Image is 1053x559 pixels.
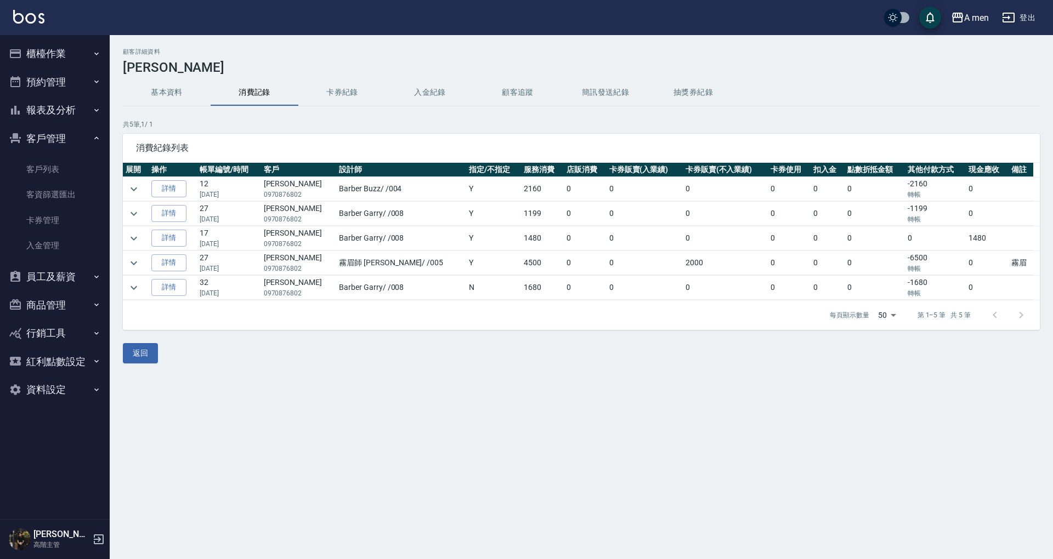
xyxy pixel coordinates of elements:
p: [DATE] [200,288,258,298]
p: [DATE] [200,190,258,199]
td: 12 [197,177,261,201]
button: A men [947,7,993,29]
th: 展開 [123,163,149,177]
td: 0 [564,177,607,201]
p: 共 5 筆, 1 / 1 [123,119,1040,129]
th: 操作 [149,163,197,177]
button: expand row [126,230,142,247]
td: 0 [768,202,811,226]
th: 卡券販賣(入業績) [607,163,683,177]
td: Y [466,226,521,250]
a: 詳情 [151,254,186,271]
th: 備註 [1009,163,1033,177]
td: Barber Garry / /008 [336,202,466,226]
p: 轉帳 [908,214,963,224]
th: 指定/不指定 [466,163,521,177]
td: 1480 [966,226,1009,250]
td: 2000 [683,251,768,275]
p: 轉帳 [908,288,963,298]
a: 詳情 [151,230,186,247]
h2: 顧客詳細資料 [123,48,1040,55]
td: 0 [845,202,905,226]
button: 紅利點數設定 [4,347,105,376]
td: N [466,276,521,300]
td: Barber Buzz / /004 [336,177,466,201]
td: 0 [683,177,768,201]
button: save [919,7,941,28]
td: 0 [607,251,683,275]
th: 其他付款方式 [905,163,966,177]
td: 27 [197,251,261,275]
button: 客戶管理 [4,124,105,153]
td: 17 [197,226,261,250]
button: 行銷工具 [4,319,105,347]
td: 0 [811,276,844,300]
button: expand row [126,181,142,197]
h5: [PERSON_NAME] [33,529,89,540]
span: 消費紀錄列表 [136,142,1027,153]
button: 顧客追蹤 [474,79,562,106]
img: Person [9,528,31,550]
td: 0 [768,276,811,300]
a: 客戶列表 [4,157,105,182]
td: 0 [966,276,1009,300]
button: 返回 [123,343,158,363]
div: 50 [874,300,900,330]
button: 商品管理 [4,291,105,320]
th: 帳單編號/時間 [197,163,261,177]
button: 簡訊發送紀錄 [562,79,649,106]
td: [PERSON_NAME] [261,276,337,300]
p: 0970876802 [264,239,334,249]
p: 第 1–5 筆 共 5 筆 [918,310,971,320]
div: A men [964,11,989,25]
td: [PERSON_NAME] [261,177,337,201]
button: 登出 [998,8,1040,28]
button: 抽獎券紀錄 [649,79,737,106]
td: -1199 [905,202,966,226]
td: [PERSON_NAME] [261,251,337,275]
button: expand row [126,206,142,222]
td: Y [466,251,521,275]
th: 店販消費 [564,163,607,177]
p: 0970876802 [264,288,334,298]
th: 卡券使用 [768,163,811,177]
td: 0 [564,226,607,250]
td: 霧眉師 [PERSON_NAME] / /005 [336,251,466,275]
td: Y [466,202,521,226]
button: 員工及薪資 [4,263,105,291]
td: 0 [811,251,844,275]
p: 轉帳 [908,190,963,199]
td: 0 [564,276,607,300]
td: 0 [845,276,905,300]
button: 消費記錄 [211,79,298,106]
td: 0 [845,251,905,275]
p: 0970876802 [264,190,334,199]
th: 現金應收 [966,163,1009,177]
td: Y [466,177,521,201]
img: Logo [13,10,44,24]
td: -6500 [905,251,966,275]
td: 0 [811,177,844,201]
td: 1680 [521,276,564,300]
td: 32 [197,276,261,300]
td: 1199 [521,202,564,226]
td: 0 [845,226,905,250]
a: 卡券管理 [4,208,105,233]
a: 詳情 [151,279,186,296]
td: 2160 [521,177,564,201]
td: 0 [683,226,768,250]
td: [PERSON_NAME] [261,202,337,226]
button: 報表及分析 [4,96,105,124]
th: 客戶 [261,163,337,177]
td: 1480 [521,226,564,250]
th: 卡券販賣(不入業績) [683,163,768,177]
td: 0 [607,276,683,300]
td: 0 [811,202,844,226]
a: 詳情 [151,205,186,222]
td: -2160 [905,177,966,201]
button: 基本資料 [123,79,211,106]
td: 0 [966,202,1009,226]
td: -1680 [905,276,966,300]
th: 設計師 [336,163,466,177]
td: 0 [845,177,905,201]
